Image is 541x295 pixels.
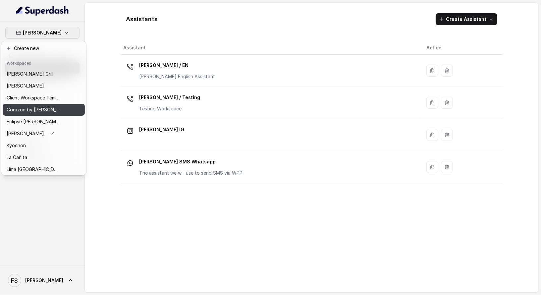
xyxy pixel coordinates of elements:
[5,27,80,39] button: [PERSON_NAME]
[3,42,85,54] button: Create new
[1,41,86,175] div: [PERSON_NAME]
[7,130,44,138] p: [PERSON_NAME]
[7,165,60,173] p: Lima [GEOGRAPHIC_DATA]
[23,29,62,37] p: [PERSON_NAME]
[7,142,26,149] p: Kyochon
[7,70,53,78] p: [PERSON_NAME] Grill
[7,153,27,161] p: La Cañita
[3,57,85,68] header: Workspaces
[7,82,44,90] p: [PERSON_NAME]
[7,106,60,114] p: Corazon by [PERSON_NAME]
[7,94,60,102] p: Client Workspace Template
[7,118,60,126] p: Eclipse [PERSON_NAME]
